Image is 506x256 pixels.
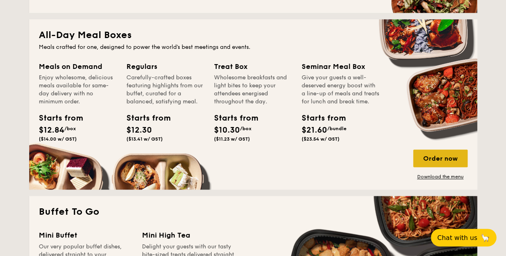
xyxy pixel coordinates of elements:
[302,61,380,72] div: Seminar Meal Box
[327,126,346,131] span: /bundle
[413,173,468,180] a: Download the menu
[302,125,327,135] span: $21.60
[39,125,64,135] span: $12.84
[126,125,152,135] span: $12.30
[126,61,204,72] div: Regulars
[39,29,468,42] h2: All-Day Meal Boxes
[214,61,292,72] div: Treat Box
[240,126,252,131] span: /box
[480,233,490,242] span: 🦙
[214,74,292,106] div: Wholesome breakfasts and light bites to keep your attendees energised throughout the day.
[39,112,75,124] div: Starts from
[302,136,340,142] span: ($23.54 w/ GST)
[437,234,477,242] span: Chat with us
[126,136,163,142] span: ($13.41 w/ GST)
[39,43,468,51] div: Meals crafted for one, designed to power the world's best meetings and events.
[431,229,496,246] button: Chat with us🦙
[302,112,338,124] div: Starts from
[64,126,76,131] span: /box
[126,112,162,124] div: Starts from
[39,61,117,72] div: Meals on Demand
[214,112,250,124] div: Starts from
[413,149,468,167] div: Order now
[142,230,236,241] div: Mini High Tea
[214,136,250,142] span: ($11.23 w/ GST)
[302,74,380,106] div: Give your guests a well-deserved energy boost with a line-up of meals and treats for lunch and br...
[126,74,204,106] div: Carefully-crafted boxes featuring highlights from our buffet, curated for a balanced, satisfying ...
[39,136,77,142] span: ($14.00 w/ GST)
[39,230,132,241] div: Mini Buffet
[214,125,240,135] span: $10.30
[39,206,468,218] h2: Buffet To Go
[39,74,117,106] div: Enjoy wholesome, delicious meals available for same-day delivery with no minimum order.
